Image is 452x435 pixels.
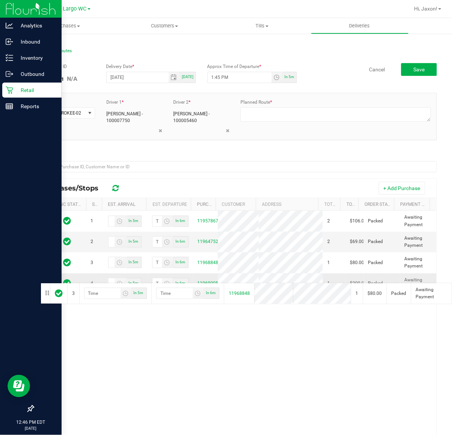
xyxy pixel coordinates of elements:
span: Awaiting Payment [405,235,432,249]
span: Purchases/Stops [39,184,106,192]
span: In 5m [129,260,139,264]
th: Customer [216,198,256,211]
p: Retail [13,86,58,95]
span: 1 [91,217,93,225]
p: Inventory [13,53,58,62]
a: Cancel [369,66,385,73]
label: Planned Route [240,99,272,106]
input: Time [153,216,162,227]
span: In 5m [129,239,139,243]
inline-svg: Inventory [6,54,13,62]
span: $80.00 [368,290,382,297]
label: Driver 1 [106,99,124,106]
span: In 5m [129,281,139,285]
span: Deliveries [339,23,380,29]
span: Hi, Jaxon! [414,6,438,12]
span: $80.00 [350,259,364,266]
span: Toggle time list [272,72,283,83]
span: In 5m [285,75,295,79]
label: Driver 2 [174,99,191,106]
span: In 6m [176,219,186,223]
input: Time [109,278,114,289]
input: Time [157,288,193,299]
span: $69.00 [350,238,364,245]
span: [PERSON_NAME] - 100007750 [106,110,162,124]
p: [DATE] [3,426,58,432]
input: Time [109,237,114,247]
span: Toggle calendar [169,72,180,83]
span: Packed [368,238,383,245]
a: 11969005 [198,281,219,286]
span: In 6m [176,239,186,243]
span: N/A [67,75,77,82]
span: 2 [327,238,330,245]
span: 1 [327,259,330,266]
span: Toggle time list [115,278,125,289]
span: Toggle time list [121,288,132,299]
span: Toggle time list [193,288,204,299]
inline-svg: Inbound [6,38,13,45]
span: In 6m [206,291,216,295]
a: Payment Status [400,202,438,207]
a: Tills [213,18,311,34]
span: 2 [91,238,93,245]
span: In 5m [129,219,139,223]
span: Toggle time list [115,257,125,268]
span: Awaiting Payment [416,286,447,301]
span: Save [413,66,425,72]
inline-svg: Analytics [6,22,13,29]
span: In Sync [63,257,71,268]
span: 1 [356,290,358,297]
span: In Sync [63,216,71,226]
a: 11957867 [198,218,219,224]
a: 11968848 [229,291,250,296]
span: [PERSON_NAME] - 100005460 [174,110,230,124]
input: Time [85,288,121,299]
a: Purchase ID [197,202,226,207]
a: 11968848 [198,260,219,265]
th: Total Order Lines [318,198,340,211]
span: Purchases [18,23,116,29]
span: Tills [214,23,311,29]
a: Order Status [364,202,396,207]
span: Largo WC [63,6,87,12]
span: In 5m [133,291,143,295]
span: Awaiting Payment [405,276,432,291]
a: Total [347,202,360,207]
a: Customers [116,18,213,34]
a: Sync Status [54,202,83,207]
a: 11964752 [198,239,219,244]
th: Est. Departure [146,198,191,211]
span: In Sync [63,278,71,288]
span: 2 [327,217,330,225]
span: Awaiting Payment [405,255,432,270]
span: FL-CHEROKEE-02 [39,108,85,118]
th: Address [256,198,318,211]
span: Toggle time list [115,237,125,247]
span: Packed [368,217,383,225]
inline-svg: Outbound [6,70,13,78]
span: $200.00 [350,280,367,287]
span: Packed [368,280,383,287]
input: Time [208,72,272,83]
span: Toggle time list [115,216,125,227]
span: Packed [392,290,407,297]
span: $106.00 [350,217,367,225]
span: 1 [327,280,330,287]
p: Analytics [13,21,58,30]
a: Est. Arrival [108,202,135,207]
span: In Sync [63,236,71,247]
span: In 6m [176,260,186,264]
a: Stop # [92,202,107,207]
input: Time [109,216,114,227]
inline-svg: Reports [6,103,13,110]
span: 3 [91,259,93,266]
span: Toggle time list [162,257,173,268]
input: Time [153,257,162,268]
span: 4 [91,280,93,287]
label: Delivery Date [106,63,134,70]
button: Save [401,63,437,76]
input: Time [109,257,114,268]
a: Purchases [18,18,116,34]
button: + Add Purchase [379,182,425,195]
